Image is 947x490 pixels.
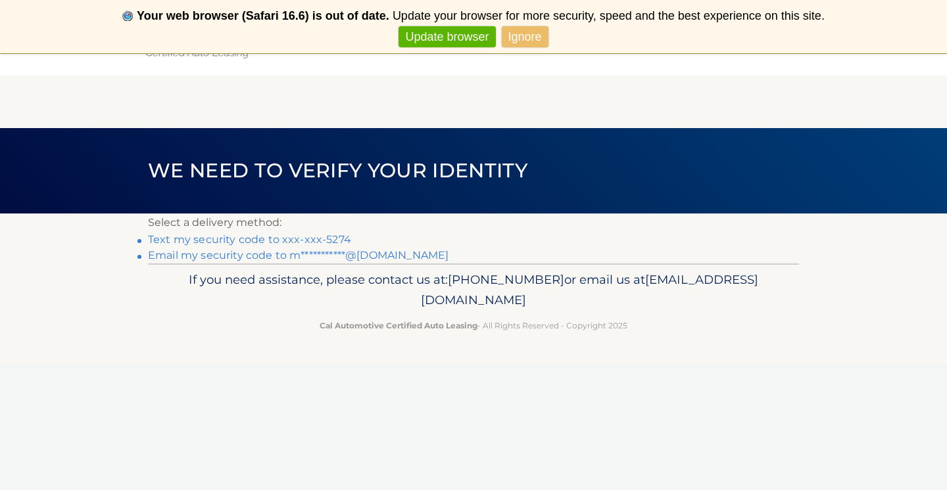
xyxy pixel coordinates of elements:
[448,272,564,287] span: [PHONE_NUMBER]
[157,319,790,332] p: - All Rights Reserved - Copyright 2025
[399,26,495,48] a: Update browser
[320,321,477,330] strong: Cal Automotive Certified Auto Leasing
[148,213,799,232] p: Select a delivery method:
[148,158,527,183] span: We need to verify your identity
[137,9,389,22] b: Your web browser (Safari 16.6) is out of date.
[148,233,351,246] a: Text my security code to xxx-xxx-5274
[157,269,790,311] p: If you need assistance, please contact us at: or email us at
[502,26,548,48] a: Ignore
[393,9,825,22] span: Update your browser for more security, speed and the best experience on this site.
